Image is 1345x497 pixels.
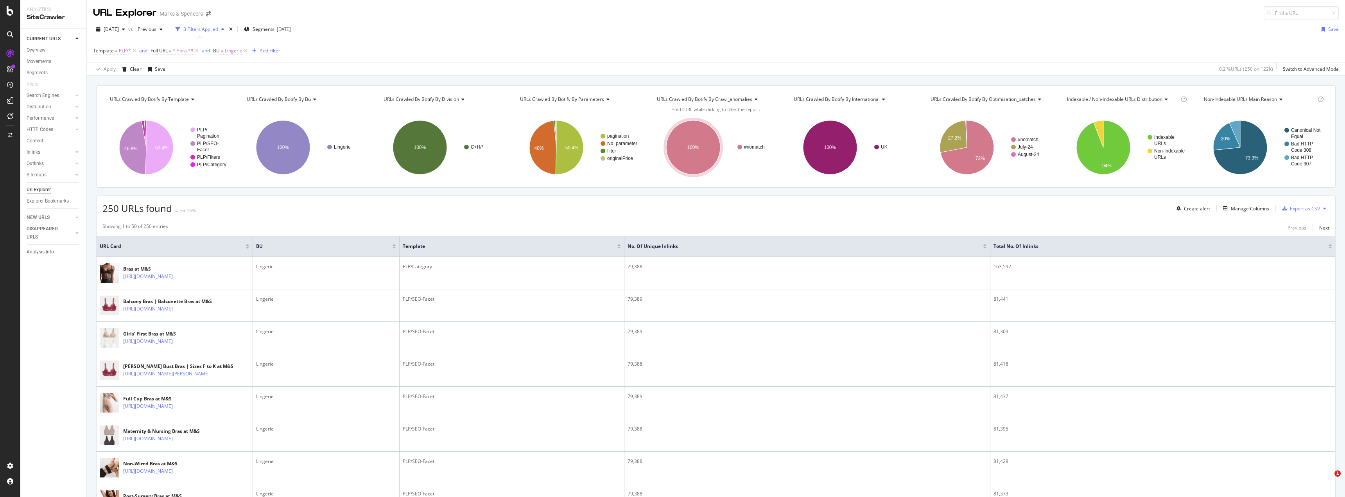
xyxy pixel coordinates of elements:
div: PLP/SEO-Facet [403,425,621,432]
button: Segments[DATE] [241,23,294,36]
img: Equal [175,210,178,212]
span: = [115,47,118,54]
div: 79,388 [628,458,987,465]
div: Outlinks [27,160,44,168]
div: and [202,47,210,54]
div: [PERSON_NAME] Bust Bras | Sizes F to K at M&S [123,363,244,370]
text: originalPrice [607,156,633,161]
span: URLs Crawled By Botify By template [110,96,189,102]
a: [URL][DOMAIN_NAME][PERSON_NAME] [123,370,210,378]
a: HTTP Codes [27,126,73,134]
div: 81,428 [994,458,1332,465]
div: 163,592 [994,263,1332,270]
text: PLP/Filters [197,154,220,160]
h4: URLs Crawled By Botify By international [792,93,912,106]
text: 73.3% [1245,155,1259,161]
text: filter [607,148,616,154]
span: 2025 Aug. 23rd [104,26,119,32]
text: PLP/Category [197,162,226,167]
div: Segments [27,69,48,77]
span: Segments [253,26,274,32]
text: pagination [607,133,629,139]
a: [URL][DOMAIN_NAME] [123,402,173,410]
text: 100% [277,145,289,150]
a: Visits [27,80,46,88]
text: Bad HTTP [1291,155,1313,160]
span: 1 [1334,470,1341,477]
span: URLs Crawled By Botify By optimisation_batches [931,96,1036,102]
input: Find a URL [1264,6,1339,20]
a: [URL][DOMAIN_NAME] [123,273,173,280]
a: Overview [27,46,81,54]
a: Performance [27,114,73,122]
svg: A chart. [1060,113,1193,181]
img: main image [100,260,119,286]
a: Outlinks [27,160,73,168]
span: = [221,47,224,54]
span: Lingerie [225,45,242,56]
div: Bras at M&S [123,266,207,273]
span: BU [213,47,220,54]
span: URLs Crawled By Botify By division [384,96,459,102]
div: Manage Columns [1231,205,1269,212]
svg: A chart. [513,113,646,181]
span: BU [256,243,380,250]
div: Inlinks [27,148,40,156]
div: 79,388 [628,425,987,432]
a: Distribution [27,103,73,111]
div: PLP/SEO-Facet [403,458,621,465]
div: Clear [130,66,142,72]
div: Analytics [27,6,80,13]
span: Non-Indexable URLs Main Reason [1204,96,1277,102]
div: Save [1328,26,1339,32]
span: URLs Crawled By Botify By bu [247,96,311,102]
text: #nomatch [1018,137,1038,142]
span: Total No. of Inlinks [994,243,1316,250]
span: URL Card [100,243,244,250]
text: Facet [197,147,209,153]
div: A chart. [649,113,782,181]
span: Full URL [151,47,168,54]
span: vs [128,26,134,32]
button: Previous [1288,223,1306,232]
div: Analysis Info [27,248,54,256]
div: URL Explorer [93,6,156,20]
text: #nomatch [744,144,765,150]
svg: A chart. [786,113,919,181]
svg: A chart. [923,113,1056,181]
div: SiteCrawler [27,13,80,22]
div: Non-Wired Bras at M&S [123,460,207,467]
div: Url Explorer [27,186,51,194]
div: 79,389 [628,393,987,400]
a: Movements [27,57,81,66]
div: +4.16% [180,207,196,214]
text: July-24 [1018,144,1033,150]
text: PLP/SEO- [197,141,219,146]
div: A chart. [1196,113,1329,181]
span: Previous [134,26,156,32]
div: Previous [1288,224,1306,231]
a: [URL][DOMAIN_NAME] [123,435,173,443]
div: Apply [104,66,116,72]
a: DISAPPEARED URLS [27,225,73,241]
a: Search Engines [27,92,73,100]
text: URLs [1154,141,1166,146]
svg: A chart. [239,113,372,181]
div: 79,388 [628,263,987,270]
div: arrow-right-arrow-left [206,11,211,16]
div: 79,389 [628,328,987,335]
div: A chart. [376,113,509,181]
span: Hold CTRL while clicking to filter the report. [671,106,760,112]
div: A chart. [102,113,235,181]
div: NEW URLS [27,214,50,222]
div: Explorer Bookmarks [27,197,69,205]
img: main image [100,358,119,383]
div: times [228,25,234,33]
button: Manage Columns [1220,204,1269,213]
button: [DATE] [93,23,128,36]
text: Bad HTTP [1291,141,1313,147]
div: and [139,47,147,54]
